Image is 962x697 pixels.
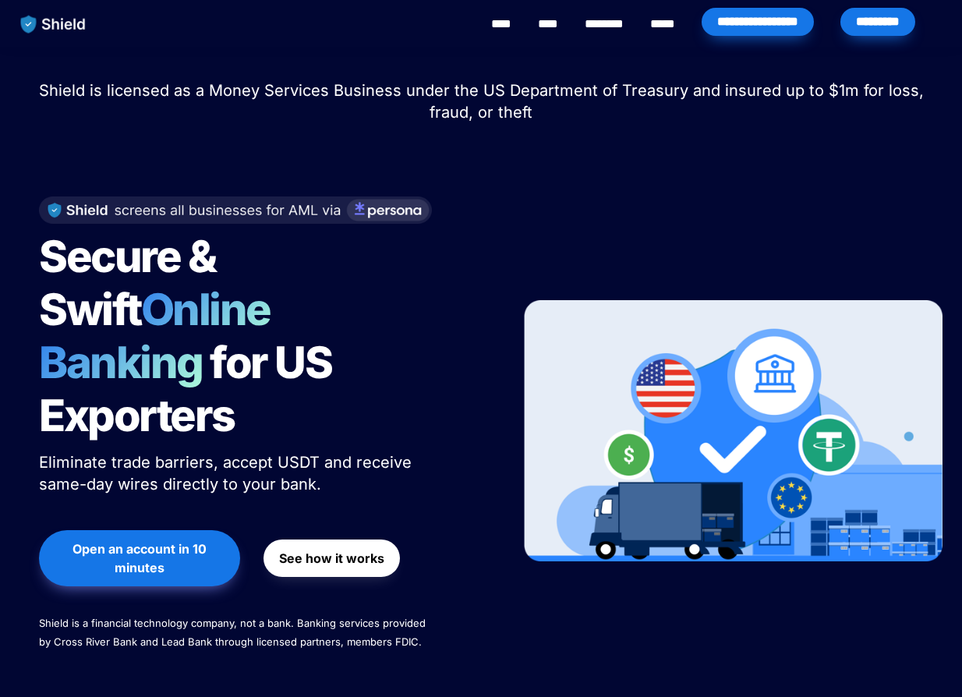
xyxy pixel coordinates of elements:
[39,530,240,586] button: Open an account in 10 minutes
[279,550,384,566] strong: See how it works
[13,8,94,41] img: website logo
[39,81,928,122] span: Shield is licensed as a Money Services Business under the US Department of Treasury and insured u...
[39,230,223,336] span: Secure & Swift
[39,617,429,648] span: Shield is a financial technology company, not a bank. Banking services provided by Cross River Ba...
[73,541,210,575] strong: Open an account in 10 minutes
[39,336,339,442] span: for US Exporters
[263,540,400,577] button: See how it works
[39,283,286,389] span: Online Banking
[263,532,400,585] a: See how it works
[39,522,240,594] a: Open an account in 10 minutes
[39,453,416,494] span: Eliminate trade barriers, accept USDT and receive same-day wires directly to your bank.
